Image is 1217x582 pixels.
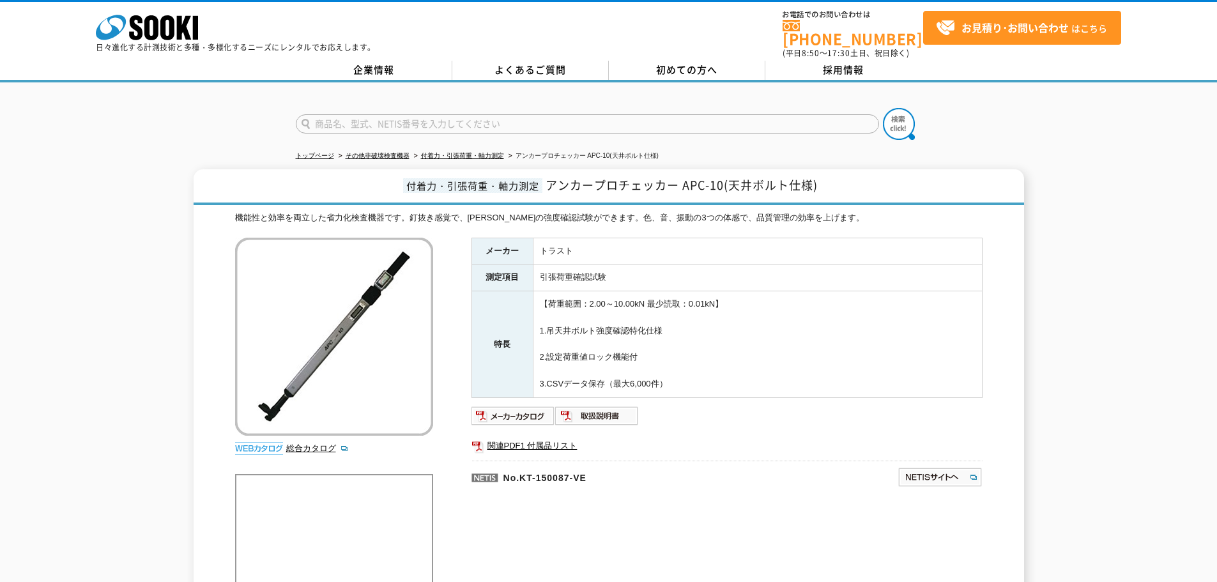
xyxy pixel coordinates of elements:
a: 付着力・引張荷重・軸力測定 [421,152,504,159]
input: 商品名、型式、NETIS番号を入力してください [296,114,879,134]
span: 付着力・引張荷重・軸力測定 [403,178,542,193]
img: webカタログ [235,442,283,455]
span: はこちら [936,19,1107,38]
td: トラスト [533,238,982,264]
p: 日々進化する計測技術と多種・多様化するニーズにレンタルでお応えします。 [96,43,376,51]
img: アンカープロチェッカー APC-10(天井ボルト仕様) [235,238,433,436]
th: 特長 [471,291,533,398]
div: 機能性と効率を両立した省力化検査機器です。釘抜き感覚で、[PERSON_NAME]の強度確認試験ができます。色、音、振動の3つの体感で、品質管理の効率を上げます。 [235,211,983,225]
a: よくあるご質問 [452,61,609,80]
a: 採用情報 [765,61,922,80]
a: [PHONE_NUMBER] [783,20,923,46]
th: メーカー [471,238,533,264]
img: btn_search.png [883,108,915,140]
strong: お見積り･お問い合わせ [961,20,1069,35]
a: 取扱説明書 [555,414,639,424]
a: その他非破壊検査機器 [346,152,409,159]
a: お見積り･お問い合わせはこちら [923,11,1121,45]
span: (平日 ～ 土日、祝日除く) [783,47,909,59]
img: メーカーカタログ [471,406,555,426]
td: 引張荷重確認試験 [533,264,982,291]
a: メーカーカタログ [471,414,555,424]
a: 企業情報 [296,61,452,80]
a: 関連PDF1 付属品リスト [471,438,983,454]
span: 8:50 [802,47,820,59]
p: No.KT-150087-VE [471,461,774,491]
img: NETISサイトへ [898,467,983,487]
a: 総合カタログ [286,443,349,453]
a: 初めての方へ [609,61,765,80]
span: お電話でのお問い合わせは [783,11,923,19]
img: 取扱説明書 [555,406,639,426]
th: 測定項目 [471,264,533,291]
li: アンカープロチェッカー APC-10(天井ボルト仕様) [506,149,659,163]
td: 【荷重範囲：2.00～10.00kN 最少読取：0.01kN】 1.吊天井ボルト強度確認特化仕様 2.設定荷重値ロック機能付 3.CSVデータ保存（最大6,000件） [533,291,982,398]
span: アンカープロチェッカー APC-10(天井ボルト仕様) [546,176,818,194]
span: 17:30 [827,47,850,59]
a: トップページ [296,152,334,159]
span: 初めての方へ [656,63,717,77]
